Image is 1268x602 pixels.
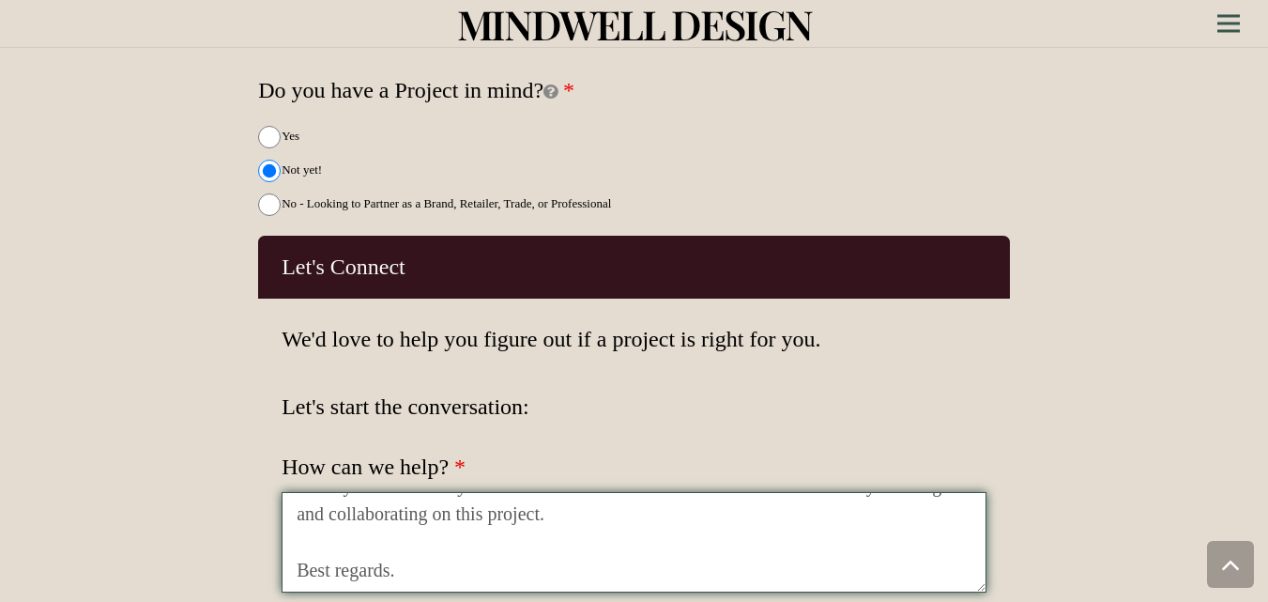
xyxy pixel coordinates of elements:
[258,160,281,182] input: Not yet!
[258,236,1010,299] div: Let's Connect
[258,193,281,216] input: No - Looking to Partner as a Brand, Retailer, Trade, or Professional
[282,196,611,210] span: No - Looking to Partner as a Brand, Retailer, Trade, or Professional
[282,322,986,424] p: We'd love to help you figure out if a project is right for you. Let's start the conversation:
[282,255,405,279] span: Let's Connect
[1207,541,1254,588] a: Back to top
[282,129,299,143] span: Yes
[258,126,281,148] input: Yes
[258,66,574,116] label: Do you have a Project in mind?
[282,162,322,177] span: Not yet!
[282,442,466,492] label: How can we help?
